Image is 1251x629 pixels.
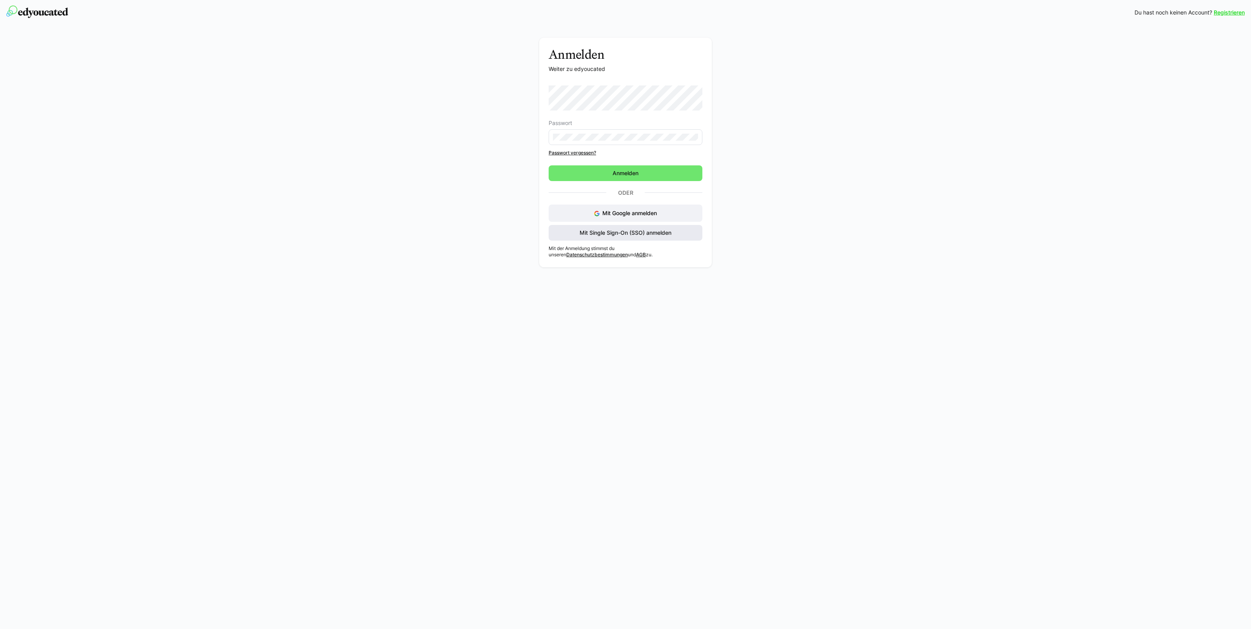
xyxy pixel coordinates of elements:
[549,120,572,126] span: Passwort
[549,165,702,181] button: Anmelden
[566,252,628,257] a: Datenschutzbestimmungen
[549,245,702,258] p: Mit der Anmeldung stimmst du unseren und zu.
[549,150,702,156] a: Passwort vergessen?
[549,65,702,73] p: Weiter zu edyoucated
[1135,9,1212,16] span: Du hast noch keinen Account?
[606,187,645,198] p: Oder
[602,210,657,216] span: Mit Google anmelden
[549,205,702,222] button: Mit Google anmelden
[578,229,673,237] span: Mit Single Sign-On (SSO) anmelden
[549,225,702,241] button: Mit Single Sign-On (SSO) anmelden
[6,5,68,18] img: edyoucated
[549,47,702,62] h3: Anmelden
[611,169,640,177] span: Anmelden
[636,252,646,257] a: AGB
[1214,9,1245,16] a: Registrieren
